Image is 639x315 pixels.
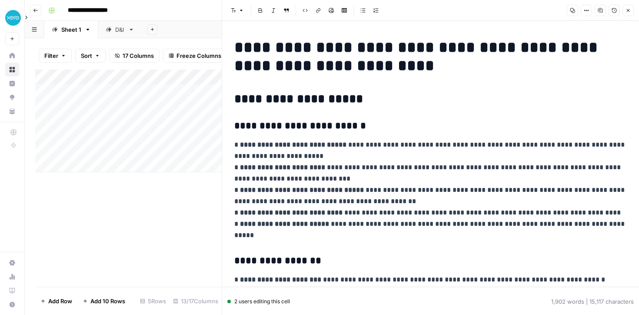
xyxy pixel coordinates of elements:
[5,77,19,90] a: Insights
[170,294,222,308] div: 13/17 Columns
[123,51,154,60] span: 17 Columns
[48,297,72,305] span: Add Row
[115,25,125,34] div: D&I
[90,297,125,305] span: Add 10 Rows
[44,21,98,38] a: Sheet 1
[551,297,634,306] div: 1,902 words | 15,117 characters
[5,49,19,63] a: Home
[98,21,142,38] a: D&I
[39,49,72,63] button: Filter
[5,63,19,77] a: Browse
[227,298,290,305] div: 2 users editing this cell
[5,256,19,270] a: Settings
[44,51,58,60] span: Filter
[75,49,106,63] button: Sort
[35,294,77,308] button: Add Row
[176,51,221,60] span: Freeze Columns
[5,284,19,298] a: Learning Hub
[5,10,21,26] img: XeroOps Logo
[81,51,92,60] span: Sort
[163,49,227,63] button: Freeze Columns
[5,104,19,118] a: Your Data
[77,294,130,308] button: Add 10 Rows
[5,270,19,284] a: Usage
[136,294,170,308] div: 5 Rows
[5,298,19,312] button: Help + Support
[5,90,19,104] a: Opportunities
[61,25,81,34] div: Sheet 1
[5,7,19,29] button: Workspace: XeroOps
[109,49,160,63] button: 17 Columns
